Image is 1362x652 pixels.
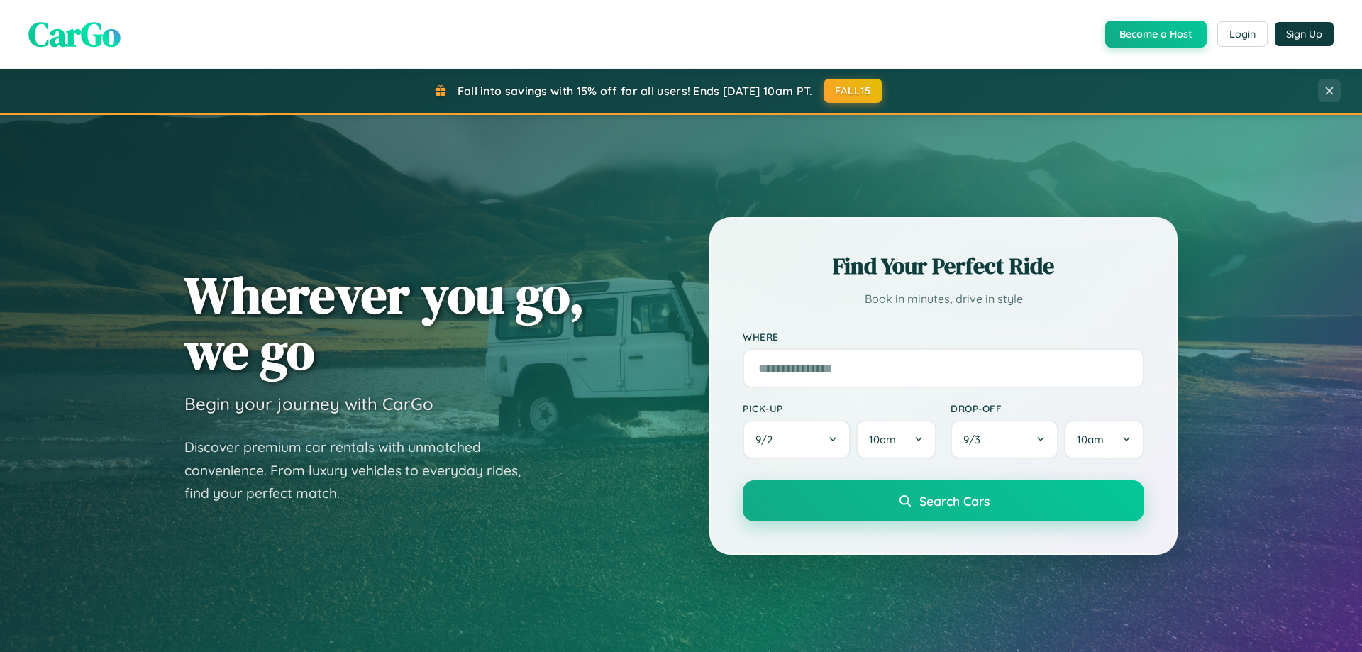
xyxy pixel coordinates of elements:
[1064,420,1144,459] button: 10am
[1217,21,1268,47] button: Login
[743,420,851,459] button: 9/2
[1105,21,1207,48] button: Become a Host
[755,433,780,446] span: 9 / 2
[184,393,433,414] h3: Begin your journey with CarGo
[743,250,1144,282] h2: Find Your Perfect Ride
[743,480,1144,521] button: Search Cars
[184,267,585,379] h1: Wherever you go, we go
[1275,22,1334,46] button: Sign Up
[458,84,813,98] span: Fall into savings with 15% off for all users! Ends [DATE] 10am PT.
[869,433,896,446] span: 10am
[856,420,936,459] button: 10am
[919,493,990,509] span: Search Cars
[743,331,1144,343] label: Where
[951,402,1144,414] label: Drop-off
[1077,433,1104,446] span: 10am
[28,11,121,57] span: CarGo
[963,433,987,446] span: 9 / 3
[184,436,539,505] p: Discover premium car rentals with unmatched convenience. From luxury vehicles to everyday rides, ...
[824,79,883,103] button: FALL15
[951,420,1058,459] button: 9/3
[743,402,936,414] label: Pick-up
[743,289,1144,309] p: Book in minutes, drive in style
